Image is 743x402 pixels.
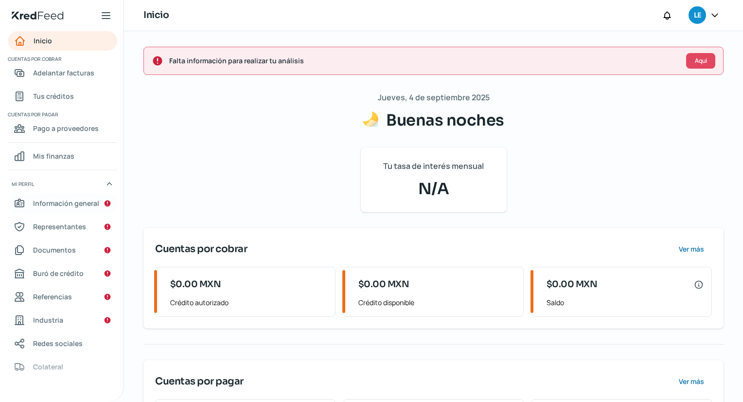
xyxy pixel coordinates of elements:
a: Industria [8,311,117,330]
span: Representantes [33,220,86,233]
a: Información general [8,194,117,213]
a: Documentos [8,240,117,260]
span: Saldo [547,296,704,309]
span: Industria [33,314,63,326]
span: Falta información para realizar tu análisis [169,55,678,67]
span: $0.00 MXN [170,278,221,291]
a: Buró de crédito [8,264,117,283]
img: Saludos [363,111,378,127]
button: Ver más [671,372,712,391]
span: Aquí [695,58,707,64]
span: Mi perfil [12,180,34,188]
span: N/A [372,177,495,201]
span: Colateral [33,361,63,373]
span: $0.00 MXN [547,278,598,291]
span: Jueves, 4 de septiembre 2025 [378,91,490,105]
span: Ver más [679,378,704,385]
span: LE [694,10,701,21]
span: Buró de crédito [33,267,84,279]
span: Información general [33,197,99,209]
a: Mis finanzas [8,146,117,166]
span: Buenas noches [386,110,504,130]
h1: Inicio [143,8,169,22]
span: Cuentas por cobrar [155,242,247,256]
span: Pago a proveedores [33,122,99,134]
span: Crédito disponible [358,296,515,309]
span: Adelantar facturas [33,67,94,79]
span: Documentos [33,244,76,256]
span: Referencias [33,291,72,303]
span: Ver más [679,246,704,253]
button: Ver más [671,239,712,259]
a: Referencias [8,287,117,307]
a: Tus créditos [8,87,117,106]
a: Pago a proveedores [8,119,117,138]
a: Colateral [8,357,117,377]
span: $0.00 MXN [358,278,409,291]
button: Aquí [686,53,715,69]
a: Redes sociales [8,334,117,353]
span: Tus créditos [33,90,74,102]
span: Cuentas por pagar [8,110,116,119]
span: Redes sociales [33,337,83,349]
span: Inicio [34,35,52,47]
a: Inicio [8,31,117,51]
a: Adelantar facturas [8,63,117,83]
span: Cuentas por cobrar [8,55,116,63]
span: Crédito autorizado [170,296,327,309]
span: Cuentas por pagar [155,374,244,389]
span: Mis finanzas [33,150,74,162]
span: Tu tasa de interés mensual [383,159,484,173]
a: Representantes [8,217,117,237]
